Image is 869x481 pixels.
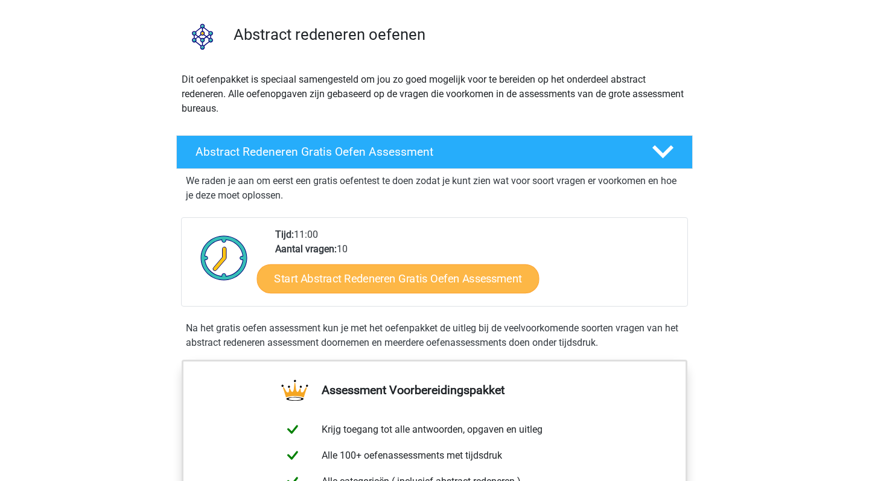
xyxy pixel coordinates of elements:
a: Abstract Redeneren Gratis Oefen Assessment [171,135,698,169]
h4: Abstract Redeneren Gratis Oefen Assessment [196,145,632,159]
a: Start Abstract Redeneren Gratis Oefen Assessment [257,264,540,293]
img: abstract redeneren [177,11,228,62]
p: Dit oefenpakket is speciaal samengesteld om jou zo goed mogelijk voor te bereiden op het onderdee... [182,72,687,116]
div: 11:00 10 [266,228,687,306]
h3: Abstract redeneren oefenen [234,25,683,44]
b: Tijd: [275,229,294,240]
div: Na het gratis oefen assessment kun je met het oefenpakket de uitleg bij de veelvoorkomende soorte... [181,321,688,350]
img: Klok [194,228,255,288]
b: Aantal vragen: [275,243,337,255]
p: We raden je aan om eerst een gratis oefentest te doen zodat je kunt zien wat voor soort vragen er... [186,174,683,203]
